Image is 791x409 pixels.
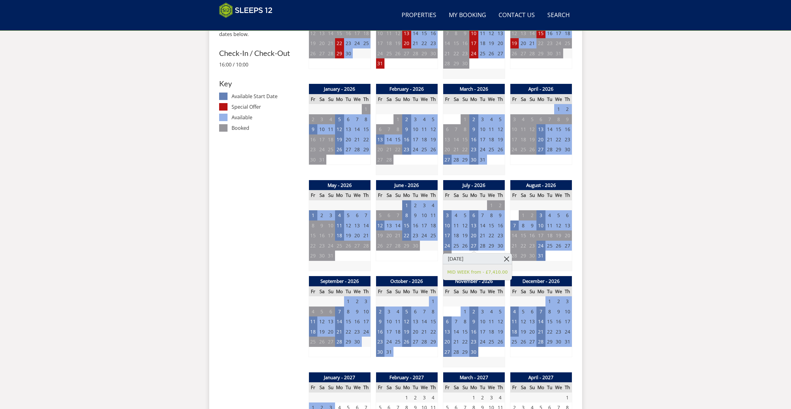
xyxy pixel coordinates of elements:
td: 16 [344,28,353,39]
td: 1 [393,114,402,125]
td: 2 [411,200,420,211]
th: Sa [317,94,326,104]
td: 17 [376,38,384,48]
td: 22 [335,38,344,48]
th: Fr [443,94,452,104]
td: 4 [487,114,496,125]
td: 30 [309,155,317,165]
td: 12 [487,28,496,39]
th: February - 2026 [376,84,438,94]
td: 6 [443,124,452,134]
td: 27 [536,144,545,155]
td: 25 [326,144,335,155]
td: 6 [536,114,545,125]
td: 30 [545,48,554,59]
td: 15 [536,28,545,39]
td: 6 [344,114,353,125]
td: 11 [384,28,393,39]
td: 17 [554,28,563,39]
td: 12 [393,28,402,39]
td: 16 [563,124,572,134]
td: 8 [393,124,402,134]
td: 16 [545,28,554,39]
td: 28 [411,48,420,59]
th: Sa [384,190,393,200]
td: 27 [376,155,384,165]
td: 1 [362,104,370,114]
td: 21 [452,144,460,155]
th: Fr [510,94,519,104]
dd: Available [232,114,303,121]
td: 29 [461,155,469,165]
th: Fr [376,190,384,200]
td: 2 [563,104,572,114]
th: We [420,94,429,104]
th: Fr [309,190,317,200]
td: 25 [478,48,487,59]
th: Tu [411,94,420,104]
td: 28 [326,48,335,59]
th: Th [429,94,438,104]
td: 24 [478,144,487,155]
h3: Key [219,80,304,88]
td: 2 [309,114,317,125]
td: 25 [563,38,572,48]
th: We [420,190,429,200]
td: 15 [452,38,460,48]
a: My Booking [446,8,489,22]
td: 17 [478,134,487,145]
td: 25 [384,48,393,59]
td: 31 [554,48,563,59]
td: 1 [309,210,317,220]
td: 26 [309,48,317,59]
td: 10 [376,28,384,39]
td: 23 [402,144,411,155]
td: 23 [344,38,353,48]
td: 5 [429,114,438,125]
h3: Check-In / Check-Out [219,49,304,57]
td: 1 [461,114,469,125]
td: 12 [335,124,344,134]
td: 29 [452,58,460,69]
td: 16 [461,38,469,48]
td: 4 [429,200,438,211]
td: 7 [452,124,460,134]
td: 27 [519,48,527,59]
td: 24 [376,48,384,59]
th: Sa [452,190,460,200]
th: Mo [335,190,344,200]
td: 26 [429,144,438,155]
td: 28 [353,144,361,155]
td: 28 [443,58,452,69]
td: 13 [519,28,527,39]
td: 2 [469,114,478,125]
td: 10 [317,124,326,134]
td: 27 [443,155,452,165]
td: 19 [335,134,344,145]
td: 8 [461,124,469,134]
th: Fr [309,94,317,104]
th: Sa [452,94,460,104]
td: 25 [487,144,496,155]
th: Su [461,94,469,104]
th: Tu [545,190,554,200]
td: 7 [393,210,402,220]
td: 7 [545,114,554,125]
td: 30 [563,144,572,155]
th: Su [326,94,335,104]
th: Mo [402,94,411,104]
td: 23 [563,134,572,145]
td: 6 [353,210,361,220]
td: 3 [317,114,326,125]
td: 7 [353,114,361,125]
th: Th [563,190,572,200]
td: 3 [478,114,487,125]
td: 10 [411,124,420,134]
td: 14 [411,28,420,39]
td: 30 [461,58,469,69]
th: Sa [519,190,527,200]
th: Mo [469,190,478,200]
td: 22 [461,144,469,155]
td: 2 [402,114,411,125]
td: 19 [496,134,505,145]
